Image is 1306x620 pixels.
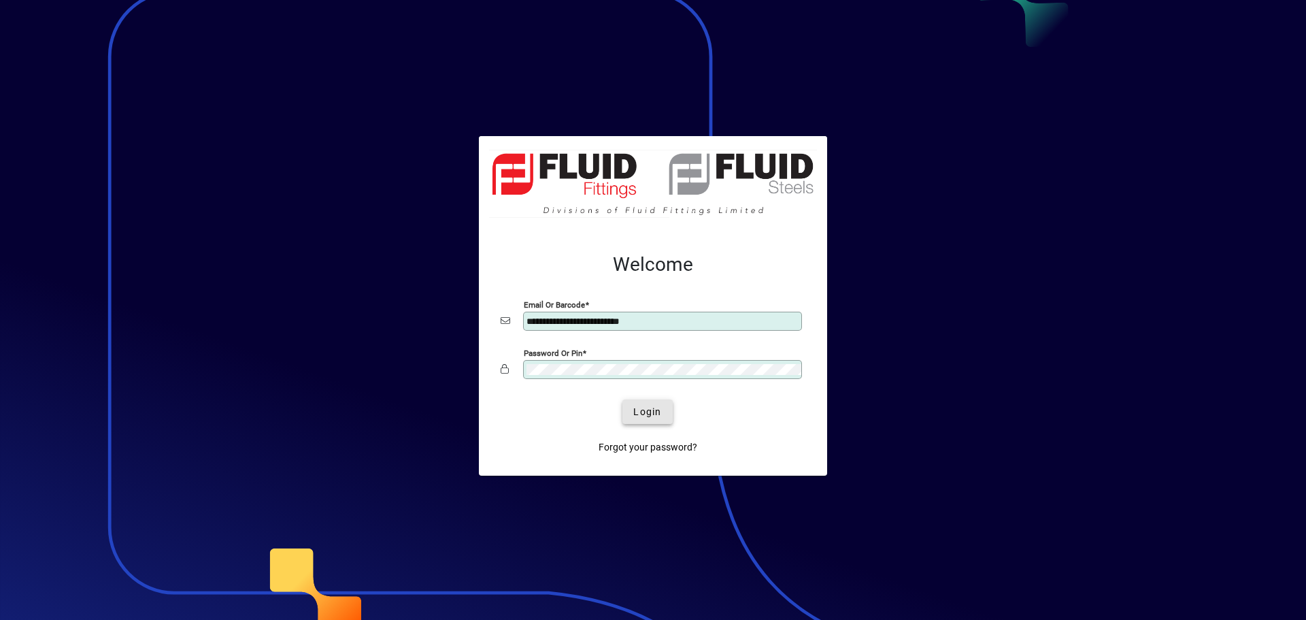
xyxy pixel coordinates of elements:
span: Forgot your password? [599,440,697,455]
h2: Welcome [501,253,805,276]
span: Login [633,405,661,419]
mat-label: Email or Barcode [524,300,585,310]
mat-label: Password or Pin [524,348,582,358]
button: Login [622,399,672,424]
a: Forgot your password? [593,435,703,459]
